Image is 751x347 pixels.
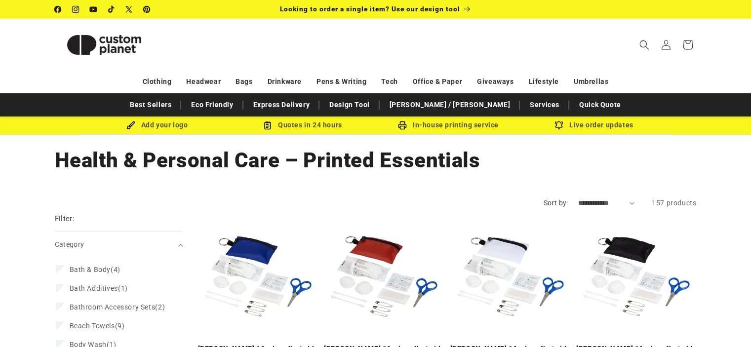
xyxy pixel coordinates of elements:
[376,119,521,131] div: In-house printing service
[125,96,176,114] a: Best Sellers
[70,303,165,311] span: (2)
[413,73,462,90] a: Office & Paper
[186,73,221,90] a: Headwear
[521,119,667,131] div: Live order updates
[574,73,608,90] a: Umbrellas
[477,73,514,90] a: Giveaways
[70,321,125,330] span: (9)
[633,34,655,56] summary: Search
[126,121,135,130] img: Brush Icon
[55,147,697,174] h1: Health & Personal Care – Printed Essentials
[574,96,626,114] a: Quick Quote
[385,96,515,114] a: [PERSON_NAME] / [PERSON_NAME]
[51,19,157,71] a: Custom Planet
[263,121,272,130] img: Order Updates Icon
[398,121,407,130] img: In-house printing
[143,73,172,90] a: Clothing
[55,213,75,225] h2: Filter:
[70,284,118,292] span: Bath Additives
[525,96,564,114] a: Services
[70,266,111,273] span: Bath & Body
[316,73,366,90] a: Pens & Writing
[324,96,375,114] a: Design Tool
[55,23,154,67] img: Custom Planet
[55,240,84,248] span: Category
[554,121,563,130] img: Order updates
[280,5,460,13] span: Looking to order a single item? Use our design tool
[84,119,230,131] div: Add your logo
[70,284,128,293] span: (1)
[230,119,376,131] div: Quotes in 24 hours
[268,73,302,90] a: Drinkware
[70,322,115,330] span: Beach Towels
[236,73,252,90] a: Bags
[70,265,120,274] span: (4)
[55,232,183,257] summary: Category (0 selected)
[544,199,568,207] label: Sort by:
[70,303,156,311] span: Bathroom Accessory Sets
[529,73,559,90] a: Lifestyle
[248,96,315,114] a: Express Delivery
[652,199,696,207] span: 157 products
[381,73,397,90] a: Tech
[186,96,238,114] a: Eco Friendly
